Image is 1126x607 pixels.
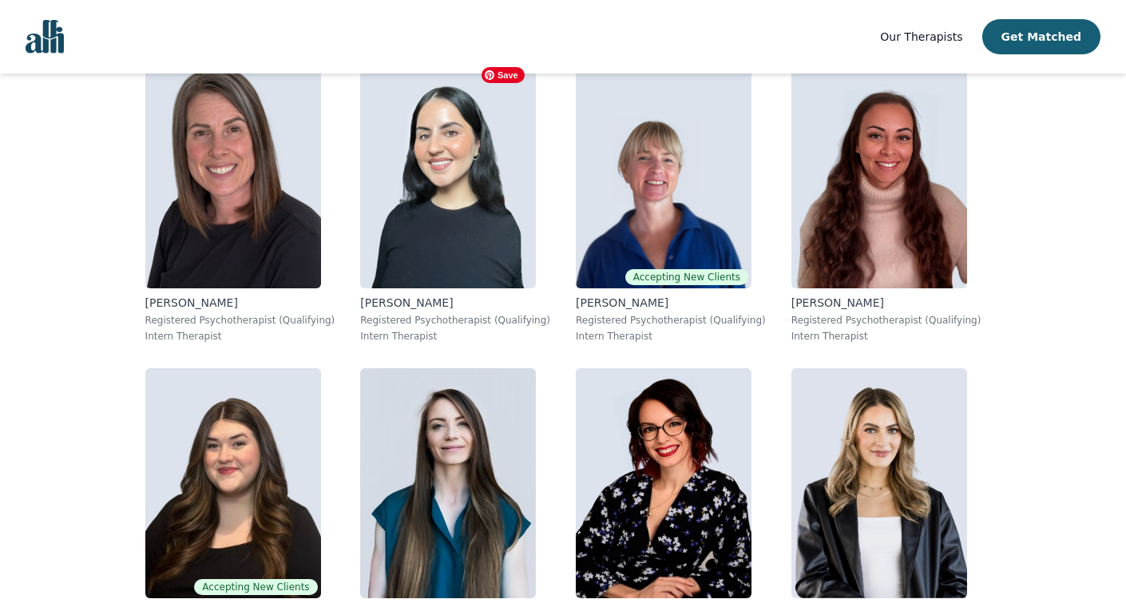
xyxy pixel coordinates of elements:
[791,314,981,327] p: Registered Psychotherapist (Qualifying)
[880,27,962,46] a: Our Therapists
[779,46,994,355] a: Marina_King[PERSON_NAME]Registered Psychotherapist (Qualifying)Intern Therapist
[982,19,1100,54] button: Get Matched
[576,314,766,327] p: Registered Psychotherapist (Qualifying)
[194,579,317,595] span: Accepting New Clients
[576,368,751,598] img: Nadine_Coleman
[563,46,779,355] a: Heather_BarkerAccepting New Clients[PERSON_NAME]Registered Psychotherapist (Qualifying)Intern The...
[576,330,766,343] p: Intern Therapist
[880,30,962,43] span: Our Therapists
[360,368,536,598] img: Alexia_Jones
[360,58,536,288] img: Ayah_El-husseini
[347,46,563,355] a: Ayah_El-husseini[PERSON_NAME]Registered Psychotherapist (Qualifying)Intern Therapist
[791,330,981,343] p: Intern Therapist
[625,269,748,285] span: Accepting New Clients
[145,330,335,343] p: Intern Therapist
[791,368,967,598] img: Chantelle_Ball
[576,58,751,288] img: Heather_Barker
[145,314,335,327] p: Registered Psychotherapist (Qualifying)
[133,46,348,355] a: Stephanie_Bunker[PERSON_NAME]Registered Psychotherapist (Qualifying)Intern Therapist
[576,295,766,311] p: [PERSON_NAME]
[360,330,550,343] p: Intern Therapist
[791,58,967,288] img: Marina_King
[26,20,64,54] img: alli logo
[145,295,335,311] p: [PERSON_NAME]
[360,295,550,311] p: [PERSON_NAME]
[482,67,525,83] span: Save
[145,368,321,598] img: Olivia_Snow
[791,295,981,311] p: [PERSON_NAME]
[360,314,550,327] p: Registered Psychotherapist (Qualifying)
[145,58,321,288] img: Stephanie_Bunker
